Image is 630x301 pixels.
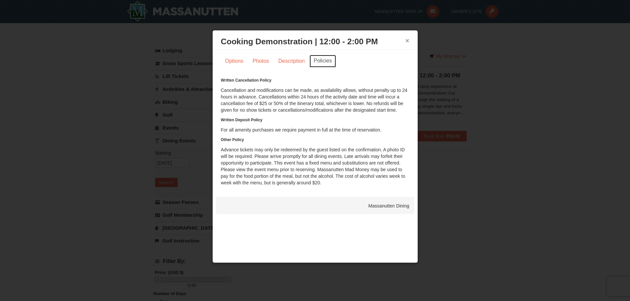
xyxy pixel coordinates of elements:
div: Cancellation and modifications can be made, as availability allows, without penalty up to 24 hour... [221,77,409,186]
div: Massanutten Dining [216,198,414,214]
a: Policies [310,55,336,67]
h6: Other Policy [221,136,409,143]
h6: Written Cancellation Policy [221,77,409,84]
a: Options [221,55,248,67]
h3: Cooking Demonstration | 12:00 - 2:00 PM [221,37,409,47]
h6: Written Deposit Policy [221,117,409,123]
a: Photos [248,55,273,67]
a: Description [274,55,309,67]
button: × [405,37,409,44]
